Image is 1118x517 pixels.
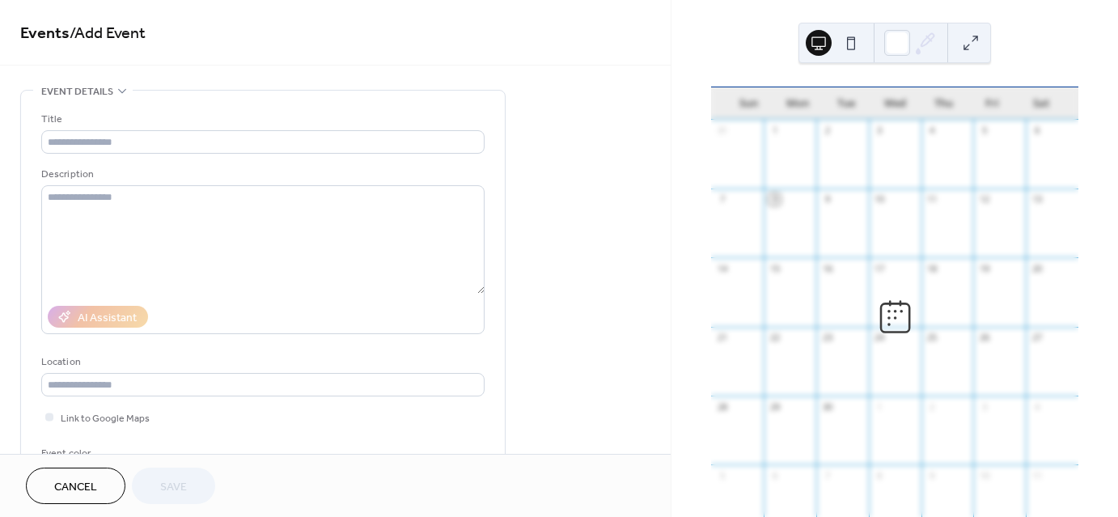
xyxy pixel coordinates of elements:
div: 3 [874,125,886,137]
div: Location [41,354,481,371]
div: 4 [926,125,938,137]
div: 2 [926,400,938,413]
div: Event color [41,445,163,462]
div: 28 [716,400,728,413]
div: 8 [769,193,781,206]
div: 1 [769,125,781,137]
div: Thu [919,87,968,120]
div: 18 [926,262,938,274]
span: Cancel [54,479,97,496]
div: 15 [769,262,781,274]
button: Cancel [26,468,125,504]
div: 27 [1031,332,1043,344]
div: 30 [821,400,833,413]
div: Title [41,111,481,128]
div: 19 [978,262,990,274]
div: 9 [821,193,833,206]
div: 7 [821,469,833,481]
div: Sun [724,87,773,120]
div: 21 [716,332,728,344]
div: 25 [926,332,938,344]
div: Tue [822,87,870,120]
span: Link to Google Maps [61,410,150,427]
div: 20 [1031,262,1043,274]
div: 29 [769,400,781,413]
div: 11 [926,193,938,206]
div: 23 [821,332,833,344]
a: Events [20,18,70,49]
div: 10 [874,193,886,206]
div: 6 [769,469,781,481]
div: 22 [769,332,781,344]
div: Mon [773,87,821,120]
div: 13 [1031,193,1043,206]
div: 4 [1031,400,1043,413]
div: 14 [716,262,728,274]
div: 11 [1031,469,1043,481]
div: 5 [978,125,990,137]
div: 24 [874,332,886,344]
div: 8 [874,469,886,481]
div: 16 [821,262,833,274]
div: 26 [978,332,990,344]
div: 7 [716,193,728,206]
div: 17 [874,262,886,274]
div: 9 [926,469,938,481]
div: Sat [1017,87,1065,120]
div: 12 [978,193,990,206]
div: Fri [968,87,1016,120]
div: 31 [716,125,728,137]
div: 6 [1031,125,1043,137]
div: 3 [978,400,990,413]
div: Wed [870,87,919,120]
div: 10 [978,469,990,481]
span: / Add Event [70,18,146,49]
div: Description [41,166,481,183]
div: 1 [874,400,886,413]
span: Event details [41,83,113,100]
div: 5 [716,469,728,481]
div: 2 [821,125,833,137]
